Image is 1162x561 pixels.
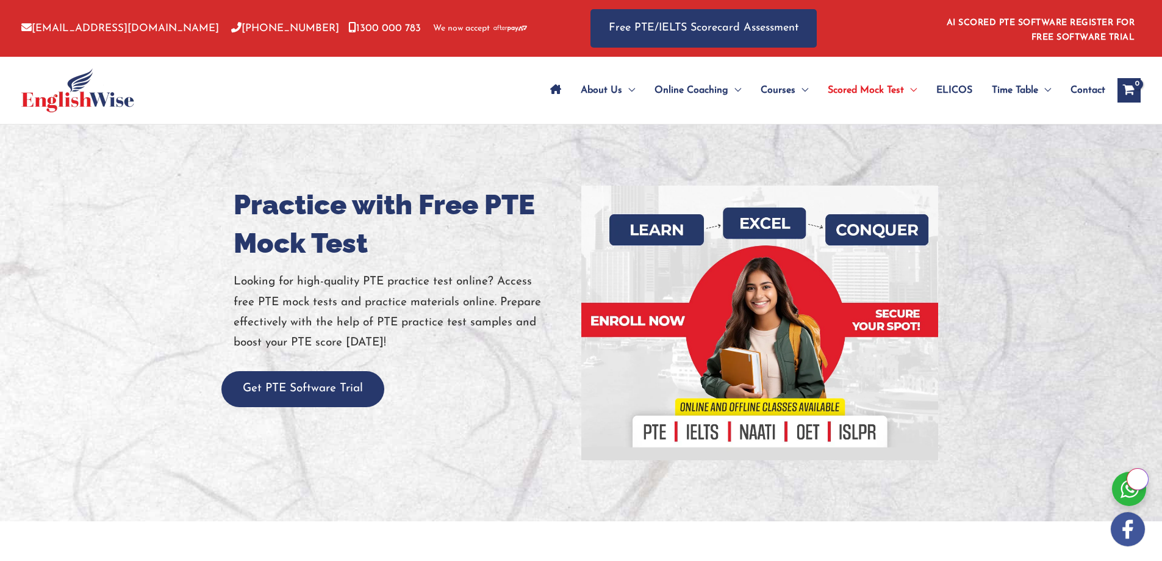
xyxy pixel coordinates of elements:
span: Menu Toggle [795,69,808,112]
button: Get PTE Software Trial [221,371,384,407]
span: Menu Toggle [622,69,635,112]
a: Scored Mock TestMenu Toggle [818,69,927,112]
a: AI SCORED PTE SOFTWARE REGISTER FOR FREE SOFTWARE TRIAL [947,18,1135,42]
a: 1300 000 783 [348,23,421,34]
a: ELICOS [927,69,982,112]
img: cropped-ew-logo [21,68,134,112]
a: Get PTE Software Trial [221,383,384,394]
span: ELICOS [936,69,972,112]
img: Afterpay-Logo [493,25,527,32]
a: Free PTE/IELTS Scorecard Assessment [590,9,817,48]
span: Courses [761,69,795,112]
span: Online Coaching [655,69,728,112]
span: Menu Toggle [904,69,917,112]
h1: Practice with Free PTE Mock Test [234,186,572,262]
span: We now accept [433,23,490,35]
a: Contact [1061,69,1105,112]
p: Looking for high-quality PTE practice test online? Access free PTE mock tests and practice materi... [234,272,572,353]
span: Menu Toggle [1038,69,1051,112]
a: [PHONE_NUMBER] [231,23,339,34]
span: Time Table [992,69,1038,112]
span: Contact [1071,69,1105,112]
span: Menu Toggle [728,69,741,112]
a: About UsMenu Toggle [571,69,645,112]
a: View Shopping Cart, empty [1117,78,1141,103]
span: About Us [581,69,622,112]
aside: Header Widget 1 [939,9,1141,48]
img: white-facebook.png [1111,512,1145,546]
span: Scored Mock Test [828,69,904,112]
a: Time TableMenu Toggle [982,69,1061,112]
a: [EMAIL_ADDRESS][DOMAIN_NAME] [21,23,219,34]
a: Online CoachingMenu Toggle [645,69,751,112]
a: CoursesMenu Toggle [751,69,818,112]
nav: Site Navigation: Main Menu [540,69,1105,112]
